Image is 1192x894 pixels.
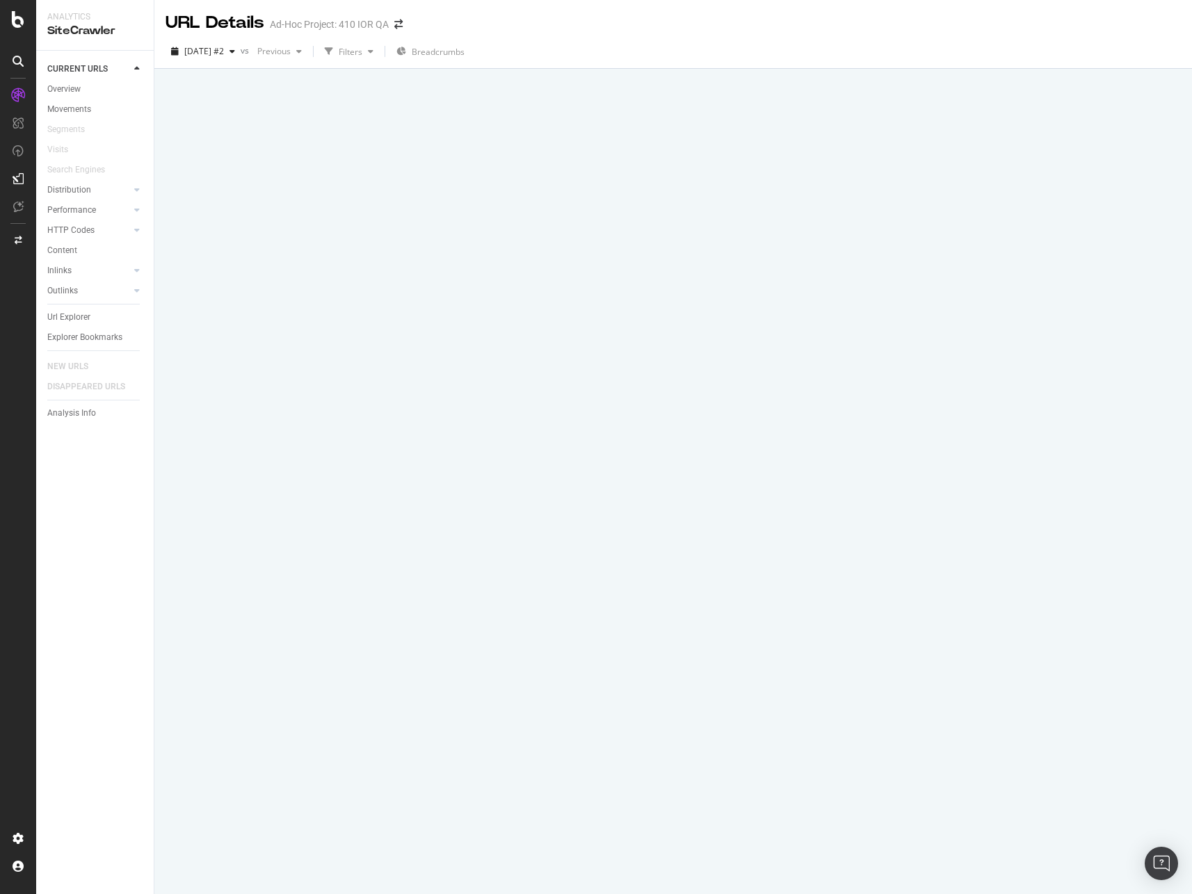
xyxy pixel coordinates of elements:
div: Overview [47,82,81,97]
div: Open Intercom Messenger [1145,847,1178,880]
button: Filters [319,40,379,63]
div: CURRENT URLS [47,62,108,76]
a: NEW URLS [47,359,102,374]
a: Content [47,243,144,258]
button: [DATE] #2 [166,40,241,63]
div: URL Details [166,11,264,35]
div: Filters [339,46,362,58]
a: Distribution [47,183,130,197]
div: SiteCrawler [47,23,143,39]
a: Outlinks [47,284,130,298]
div: Performance [47,203,96,218]
a: Overview [47,82,144,97]
div: DISAPPEARED URLS [47,380,125,394]
a: DISAPPEARED URLS [47,380,139,394]
div: Analysis Info [47,406,96,421]
span: Breadcrumbs [412,46,465,58]
a: Visits [47,143,82,157]
div: Inlinks [47,263,72,278]
div: Movements [47,102,91,117]
a: Analysis Info [47,406,144,421]
div: Distribution [47,183,91,197]
div: Content [47,243,77,258]
div: Segments [47,122,85,137]
div: Explorer Bookmarks [47,330,122,345]
a: Inlinks [47,263,130,278]
div: Visits [47,143,68,157]
span: 2025 Oct. 2nd #2 [184,45,224,57]
a: CURRENT URLS [47,62,130,76]
div: Analytics [47,11,143,23]
a: Search Engines [47,163,119,177]
a: HTTP Codes [47,223,130,238]
div: NEW URLS [47,359,88,374]
span: Previous [252,45,291,57]
div: Url Explorer [47,310,90,325]
div: Search Engines [47,163,105,177]
div: HTTP Codes [47,223,95,238]
a: Explorer Bookmarks [47,330,144,345]
a: Movements [47,102,144,117]
span: vs [241,44,252,56]
div: arrow-right-arrow-left [394,19,403,29]
a: Url Explorer [47,310,144,325]
button: Breadcrumbs [391,40,470,63]
div: Ad-Hoc Project: 410 IOR QA [270,17,389,31]
div: Outlinks [47,284,78,298]
a: Performance [47,203,130,218]
button: Previous [252,40,307,63]
a: Segments [47,122,99,137]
